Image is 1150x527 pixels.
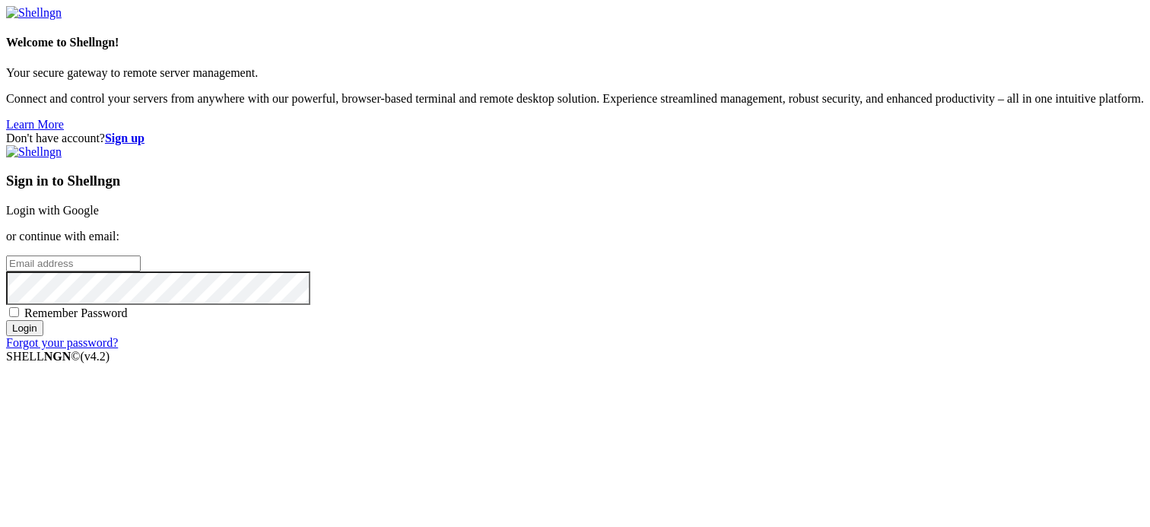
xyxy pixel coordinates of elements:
[6,66,1144,80] p: Your secure gateway to remote server management.
[81,350,110,363] span: 4.2.0
[44,350,71,363] b: NGN
[6,132,1144,145] div: Don't have account?
[105,132,145,144] a: Sign up
[6,36,1144,49] h4: Welcome to Shellngn!
[24,306,128,319] span: Remember Password
[6,92,1144,106] p: Connect and control your servers from anywhere with our powerful, browser-based terminal and remo...
[6,6,62,20] img: Shellngn
[6,145,62,159] img: Shellngn
[9,307,19,317] input: Remember Password
[6,320,43,336] input: Login
[6,256,141,271] input: Email address
[6,173,1144,189] h3: Sign in to Shellngn
[6,350,110,363] span: SHELL ©
[6,118,64,131] a: Learn More
[6,336,118,349] a: Forgot your password?
[6,230,1144,243] p: or continue with email:
[6,204,99,217] a: Login with Google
